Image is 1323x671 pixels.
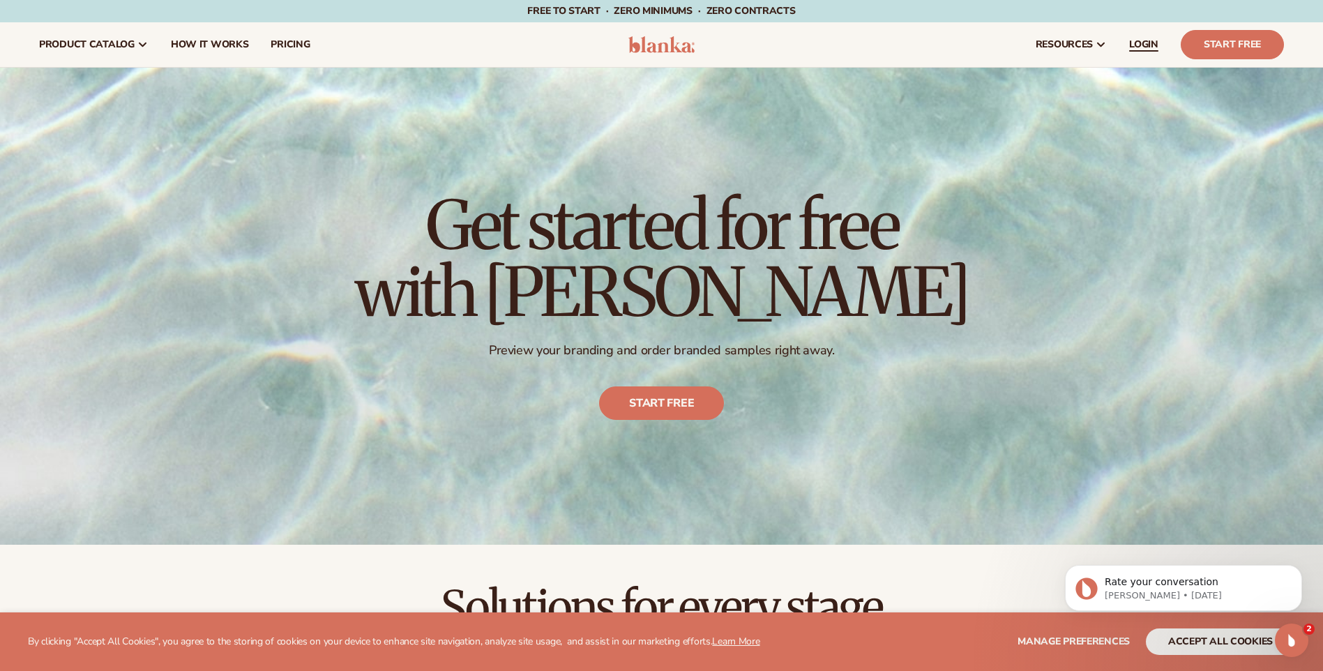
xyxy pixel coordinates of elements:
p: Preview your branding and order branded samples right away. [355,342,969,359]
a: pricing [259,22,321,67]
h2: Solutions for every stage [39,584,1284,631]
a: LOGIN [1118,22,1170,67]
span: product catalog [39,39,135,50]
h1: Get started for free with [PERSON_NAME] [355,192,969,326]
span: 2 [1303,624,1315,635]
a: product catalog [28,22,160,67]
iframe: Intercom live chat [1275,624,1308,657]
span: Free to start · ZERO minimums · ZERO contracts [527,4,795,17]
button: accept all cookies [1146,628,1295,655]
span: Manage preferences [1018,635,1130,648]
p: By clicking "Accept All Cookies", you agree to the storing of cookies on your device to enhance s... [28,636,760,648]
iframe: Intercom notifications message [1044,536,1323,633]
a: Learn More [712,635,759,648]
a: How It Works [160,22,260,67]
button: Manage preferences [1018,628,1130,655]
a: Start free [599,387,724,421]
img: logo [628,36,695,53]
span: pricing [271,39,310,50]
span: How It Works [171,39,249,50]
a: resources [1025,22,1118,67]
a: Start Free [1181,30,1284,59]
span: resources [1036,39,1093,50]
span: LOGIN [1129,39,1158,50]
